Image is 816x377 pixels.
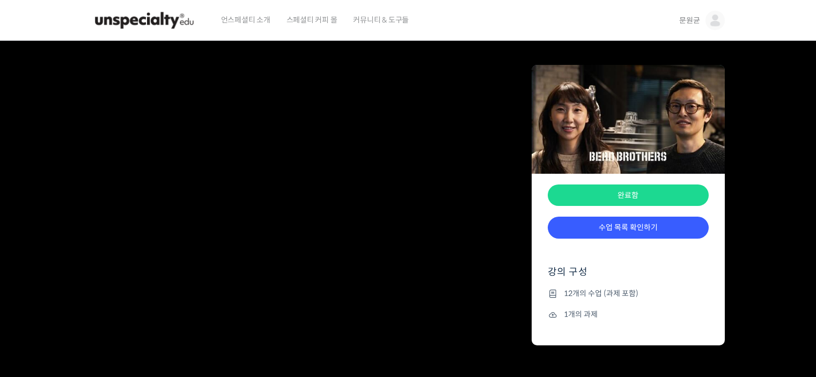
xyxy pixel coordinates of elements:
li: 1개의 과제 [548,308,709,321]
h4: 강의 구성 [548,265,709,287]
a: 수업 목록 확인하기 [548,217,709,239]
li: 12개의 수업 (과제 포함) [548,287,709,300]
span: 문원균 [679,16,700,25]
div: 완료함 [548,184,709,206]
